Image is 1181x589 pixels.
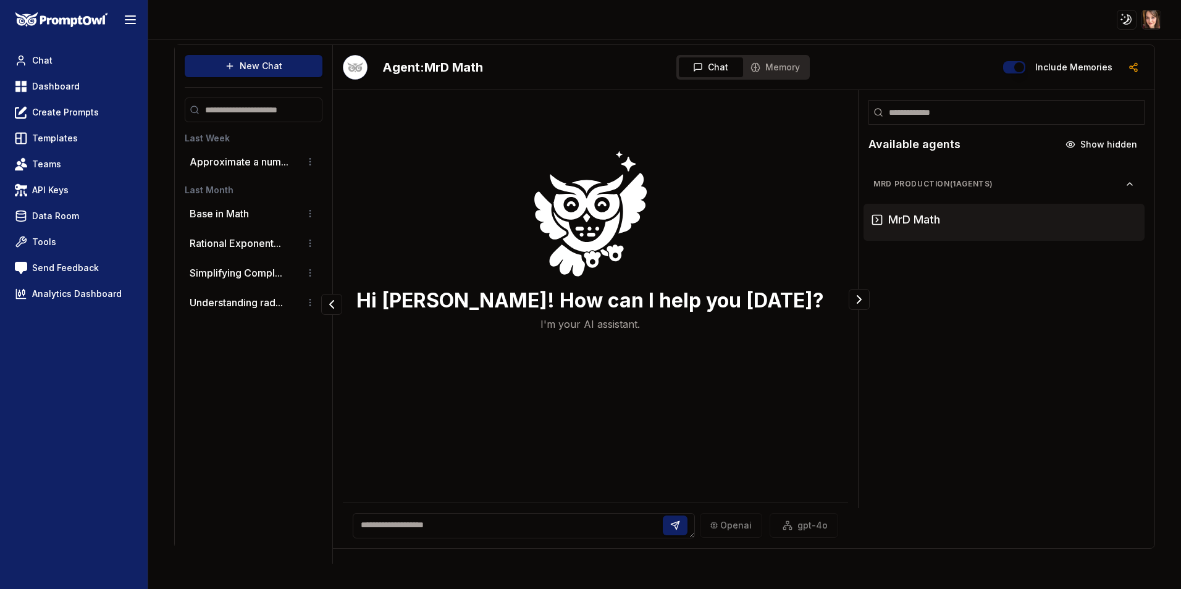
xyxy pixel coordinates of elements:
[303,265,317,280] button: Conversation options
[708,61,728,73] span: Chat
[190,206,249,221] p: Base in Math
[32,236,56,248] span: Tools
[10,127,138,149] a: Templates
[10,205,138,227] a: Data Room
[10,257,138,279] a: Send Feedback
[873,179,1125,189] span: MrD Production ( 1 agents)
[534,148,647,279] img: Welcome Owl
[190,265,282,280] button: Simplifying Compl...
[868,136,960,153] h2: Available agents
[185,132,322,144] h3: Last Week
[32,158,61,170] span: Teams
[15,12,108,28] img: PromptOwl
[10,179,138,201] a: API Keys
[10,283,138,305] a: Analytics Dashboard
[32,210,79,222] span: Data Room
[190,236,281,251] button: Rational Exponent...
[343,55,368,80] button: Talk with Hootie
[1058,135,1145,154] button: Show hidden
[1080,138,1137,151] span: Show hidden
[185,184,322,196] h3: Last Month
[1035,63,1112,72] label: Include memories in the messages below
[10,75,138,98] a: Dashboard
[32,132,78,144] span: Templates
[32,288,122,300] span: Analytics Dashboard
[32,106,99,119] span: Create Prompts
[343,55,368,80] img: Bot
[303,154,317,169] button: Conversation options
[32,54,53,67] span: Chat
[321,294,342,315] button: Collapse panel
[864,174,1145,194] button: MrD Production(1agents)
[849,289,870,310] button: Collapse panel
[382,59,483,76] h2: MrD Math
[32,184,69,196] span: API Keys
[185,55,322,77] button: New Chat
[303,236,317,251] button: Conversation options
[10,153,138,175] a: Teams
[356,290,824,312] h3: Hi [PERSON_NAME]! How can I help you [DATE]?
[10,231,138,253] a: Tools
[1143,10,1161,28] img: ACg8ocIfLupnZeinHNHzosolBsVfM8zAcz9EECOIs1RXlN6hj8iSyZKw=s96-c
[32,262,99,274] span: Send Feedback
[190,295,283,310] button: Understanding rad...
[765,61,800,73] span: Memory
[540,317,640,332] p: I'm your AI assistant.
[10,101,138,123] a: Create Prompts
[15,262,27,274] img: feedback
[32,80,80,93] span: Dashboard
[190,154,288,169] button: Approximate a num...
[303,206,317,221] button: Conversation options
[303,295,317,310] button: Conversation options
[1003,61,1025,73] button: Include memories in the messages below
[10,49,138,72] a: Chat
[888,211,940,228] h3: MrD Math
